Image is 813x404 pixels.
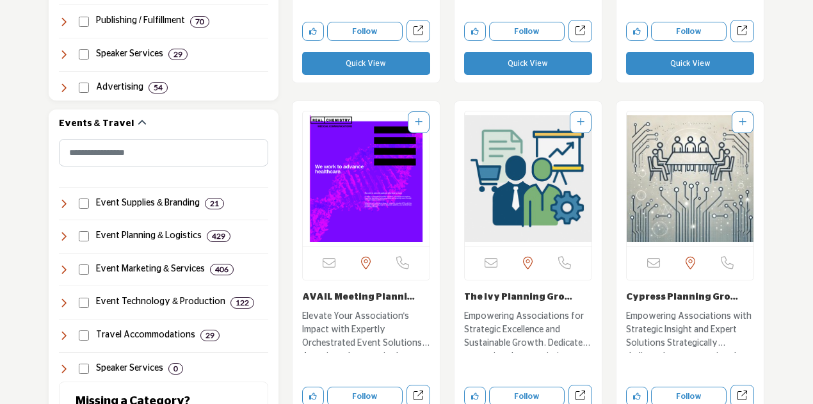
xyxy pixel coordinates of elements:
[79,49,89,60] input: Select Speaker Services checkbox
[79,198,89,209] input: Select Event Supplies & Branding checkbox
[154,83,163,92] b: 54
[464,22,486,41] button: Like company
[205,331,214,340] b: 29
[96,329,195,342] h4: Travel Accommodations: Lodging solutions, including hotels, resorts, and corporate housing for bu...
[626,52,754,75] button: Quick View
[195,17,204,26] b: 70
[626,22,648,41] button: Like company
[59,139,268,166] input: Search Category
[200,330,220,341] div: 29 Results For Travel Accommodations
[210,264,234,275] div: 406 Results For Event Marketing & Services
[627,111,753,246] a: Open Listing in new tab
[96,230,202,243] h4: Event Planning & Logistics: Event planning, venue selection, and on-site management for meetings,...
[302,22,324,41] button: Like company
[96,362,163,375] h4: Speaker Services: Expert speakers, coaching, and leadership development programs, along with spea...
[96,81,143,94] h4: Advertising: Agencies, services, and promotional products that help organizations enhance brand v...
[79,298,89,308] input: Select Event Technology & Production checkbox
[303,111,430,246] a: Open Listing in new tab
[79,264,89,275] input: Select Event Marketing & Services checkbox
[464,310,592,353] p: Empowering Associations for Strategic Excellence and Sustainable Growth. Dedicated to serving the...
[651,22,727,41] button: Follow
[327,22,403,41] button: Follow
[626,293,738,302] a: Cypress Planning Gro...
[79,364,89,374] input: Select Speaker Services checkbox
[627,111,753,246] img: Cypress Planning Group LLC
[302,310,430,353] p: Elevate Your Association's Impact with Expertly Orchestrated Event Solutions. As a pivotal partne...
[739,118,746,127] a: Add To List
[215,265,229,274] b: 406
[149,82,168,93] div: 54 Results For Advertising
[173,364,178,373] b: 0
[577,118,584,127] a: Add To List
[464,52,592,75] button: Quick View
[302,52,430,75] button: Quick View
[96,15,185,28] h4: Publishing / Fulfillment: Solutions for creating, distributing, and managing publications, direct...
[96,263,205,276] h4: Event Marketing & Services: Strategic marketing, sponsorship sales, and tradeshow management serv...
[79,17,89,27] input: Select Publishing / Fulfillment checkbox
[173,50,182,59] b: 29
[730,20,754,42] a: Open strategic-management2 in new tab
[464,307,592,353] a: Empowering Associations for Strategic Excellence and Sustainable Growth. Dedicated to serving the...
[626,307,754,353] a: Empowering Associations with Strategic Insight and Expert Solutions Strategically dedicated to em...
[190,16,209,28] div: 70 Results For Publishing / Fulfillment
[168,363,183,375] div: 0 Results For Speaker Services
[464,290,592,303] h3: The Ivy Planning Group, LLC
[96,296,225,309] h4: Event Technology & Production: Technology and production services, including audiovisual solution...
[96,197,200,210] h4: Event Supplies & Branding: Customized event materials such as badges, branded merchandise, lanyar...
[205,198,224,209] div: 21 Results For Event Supplies & Branding
[302,293,415,302] a: AVAIL Meeting Planni...
[236,298,249,307] b: 122
[207,230,230,242] div: 429 Results For Event Planning & Logistics
[568,20,592,42] a: Open preferred-pension-planning-corporation in new tab
[489,22,565,41] button: Follow
[79,83,89,93] input: Select Advertising checkbox
[302,290,430,303] h3: AVAIL Meeting Planning Services
[415,118,423,127] a: Add To List
[96,48,163,61] h4: Speaker Services: Expert speakers, coaching, and leadership development programs, along with spea...
[59,118,134,131] h2: Events & Travel
[626,310,754,353] p: Empowering Associations with Strategic Insight and Expert Solutions Strategically dedicated to em...
[168,49,188,60] div: 29 Results For Speaker Services
[79,231,89,241] input: Select Event Planning & Logistics checkbox
[464,293,572,302] a: The Ivy Planning Gro...
[230,297,254,309] div: 122 Results For Event Technology & Production
[626,290,754,303] h3: Cypress Planning Group LLC
[79,330,89,341] input: Select Travel Accommodations checkbox
[210,199,219,208] b: 21
[303,111,430,246] img: AVAIL Meeting Planning Services
[465,111,592,246] img: The Ivy Planning Group, LLC
[302,307,430,353] a: Elevate Your Association's Impact with Expertly Orchestrated Event Solutions. As a pivotal partne...
[406,20,430,42] a: Open 7-pointe-planning-inc in new tab
[465,111,592,246] a: Open Listing in new tab
[212,232,225,241] b: 429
